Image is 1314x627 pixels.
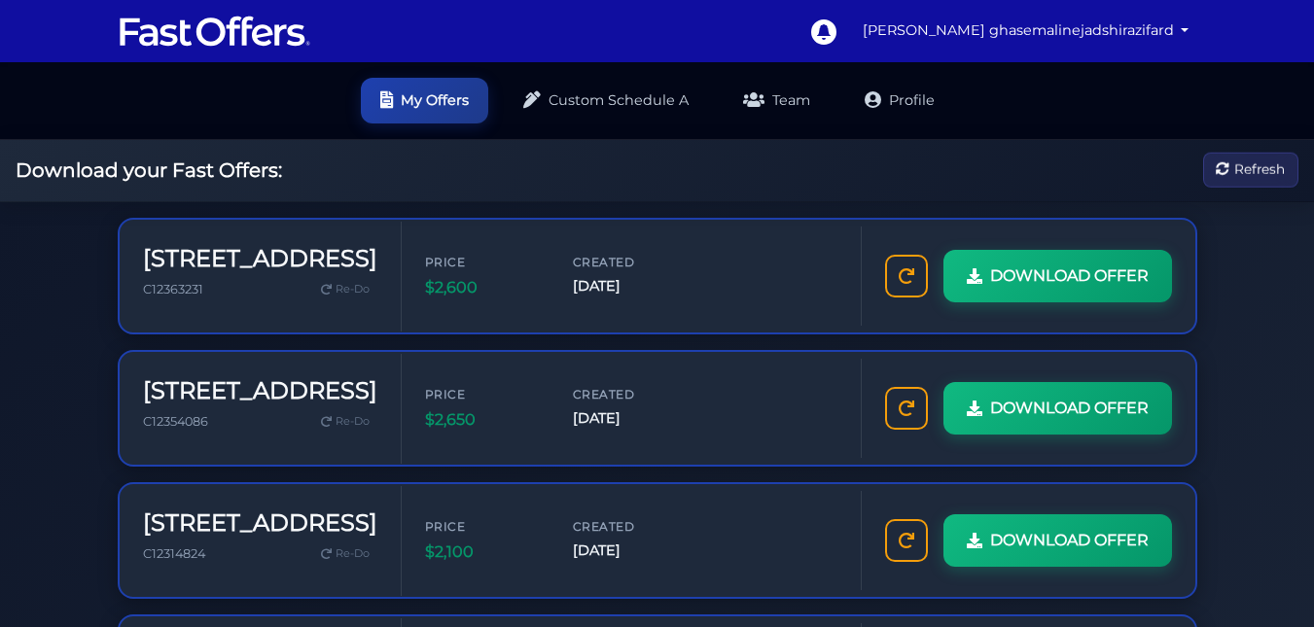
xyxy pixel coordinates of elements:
span: Created [573,252,690,270]
span: DOWNLOAD OFFER [990,263,1149,289]
span: Price [425,252,542,270]
span: Re-Do [336,544,370,562]
span: Re-Do [336,280,370,297]
span: Created [573,384,690,402]
a: My Offers [361,78,488,123]
span: Refresh [1234,159,1285,181]
span: [DATE] [573,275,690,297]
span: Created [573,516,690,535]
h3: [STREET_ADDRESS] [143,244,377,272]
h3: [STREET_ADDRESS] [143,508,377,537]
a: [PERSON_NAME] ghasemalinejadshirazifard [855,12,1197,50]
span: $2,100 [425,540,542,565]
span: [DATE] [573,540,690,562]
a: Re-Do [313,540,377,566]
a: Team [724,78,830,123]
span: $2,650 [425,407,542,433]
a: DOWNLOAD OFFER [943,382,1172,435]
span: $2,600 [425,275,542,300]
span: Price [425,516,542,535]
button: Refresh [1203,153,1298,189]
h2: Download your Fast Offers: [16,158,282,182]
a: Re-Do [313,408,377,434]
span: C12363231 [143,281,203,296]
span: Price [425,384,542,402]
h3: [STREET_ADDRESS] [143,376,377,404]
a: Profile [845,78,954,123]
span: C12354086 [143,413,208,428]
span: [DATE] [573,407,690,430]
span: DOWNLOAD OFFER [990,396,1149,421]
span: DOWNLOAD OFFER [990,528,1149,553]
a: DOWNLOAD OFFER [943,250,1172,302]
a: DOWNLOAD OFFER [943,514,1172,567]
a: Re-Do [313,276,377,301]
span: C12314824 [143,545,205,560]
span: Re-Do [336,412,370,430]
a: Custom Schedule A [504,78,708,123]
